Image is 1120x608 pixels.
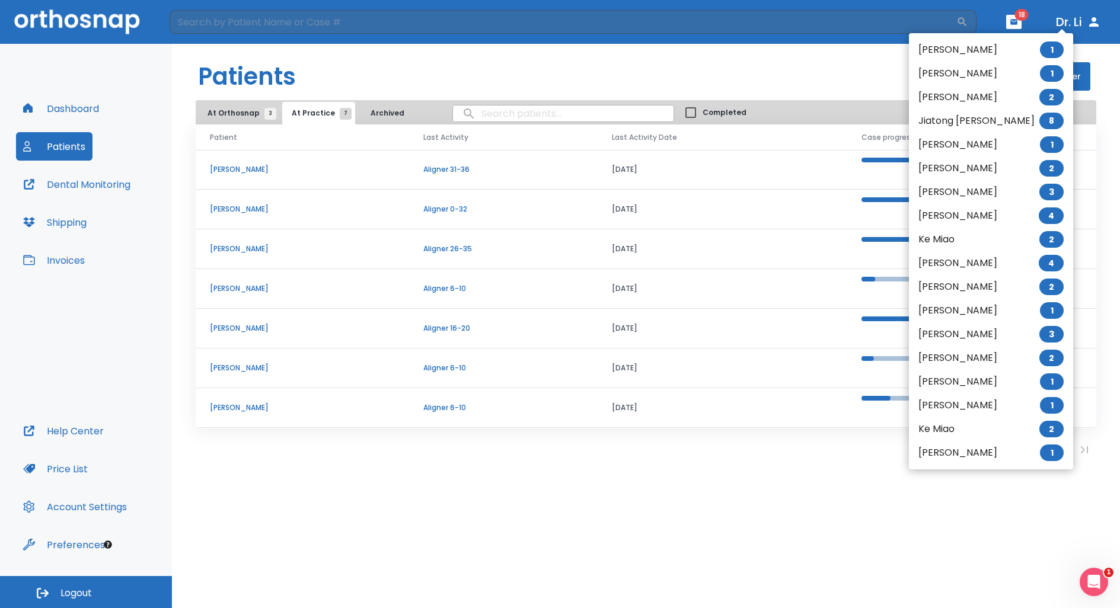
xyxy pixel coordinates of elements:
li: Ke Miao [909,228,1073,251]
li: [PERSON_NAME] [909,393,1073,417]
span: 2 [1039,160,1064,177]
span: 1 [1040,136,1064,153]
span: 4 [1039,255,1064,271]
li: [PERSON_NAME] [909,275,1073,299]
span: 8 [1039,113,1064,129]
iframe: Intercom live chat [1080,568,1108,596]
li: [PERSON_NAME] [909,299,1073,322]
li: [PERSON_NAME] [909,133,1073,156]
span: 1 [1040,302,1064,319]
span: 1 [1040,397,1064,414]
li: [PERSON_NAME] [909,441,1073,465]
li: [PERSON_NAME] [909,38,1073,62]
span: 3 [1039,184,1064,200]
span: 2 [1039,231,1064,248]
li: [PERSON_NAME] [909,85,1073,109]
li: Ke Miao [909,417,1073,441]
li: [PERSON_NAME] [909,251,1073,275]
li: [PERSON_NAME] [909,370,1073,393]
li: [PERSON_NAME] [909,322,1073,346]
li: [PERSON_NAME] [909,346,1073,370]
span: 2 [1039,279,1064,295]
span: 1 [1104,568,1113,577]
span: 1 [1040,444,1064,461]
span: 2 [1039,421,1064,437]
span: 2 [1039,350,1064,366]
li: [PERSON_NAME] [909,204,1073,228]
li: [PERSON_NAME] [909,62,1073,85]
span: 1 [1040,41,1064,58]
span: 2 [1039,89,1064,105]
span: 3 [1039,326,1064,343]
span: 1 [1040,65,1064,82]
span: 1 [1040,373,1064,390]
li: Jiatong [PERSON_NAME] [909,109,1073,133]
li: [PERSON_NAME] [909,156,1073,180]
li: [PERSON_NAME] [909,180,1073,204]
span: 4 [1039,207,1064,224]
